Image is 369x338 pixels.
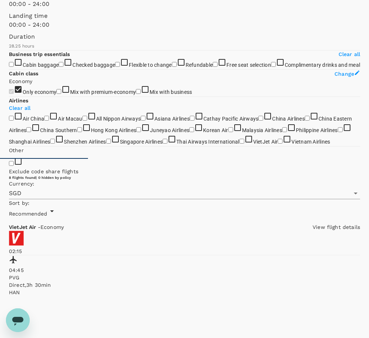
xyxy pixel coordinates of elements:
strong: Cabin class [9,70,39,76]
input: Flexible to change [115,62,120,67]
input: Refundable [172,62,177,67]
span: Korean Air [203,127,228,133]
p: Clear all [9,104,360,112]
input: China Airlines [258,116,263,121]
span: Singapore Airlines [120,139,163,145]
span: Asiana Airlines [154,116,190,122]
span: Flexible to change [129,62,172,68]
p: Landing time [9,12,360,20]
span: Malaysia Airlines [242,127,282,133]
span: Refundable [186,62,213,68]
span: 28.25 hours [9,43,35,49]
span: Cathay Pacific Airways [203,116,259,122]
input: Free seat selection [213,62,218,67]
input: Thai Airways International [163,139,167,144]
input: Asiana Airlines [141,116,146,121]
input: Cabin baggage [9,62,14,67]
span: Hong Kong Airlines [91,127,137,133]
input: Philippine Airlines [282,127,287,132]
p: PVG [9,274,360,281]
strong: Airlines [9,98,28,104]
span: China Airlines [272,116,305,122]
input: Exclude code share flights [9,161,14,166]
input: Checked baggage [59,62,63,67]
input: Complimentary drinks and meal [271,62,276,67]
span: Cabin baggage [23,62,59,68]
span: VietJet Air [9,224,38,230]
span: 00:00 - 24:00 [9,21,49,28]
input: China Eastern Airlines [305,116,310,121]
span: Change [334,71,354,77]
span: - [38,224,40,230]
span: Sort by : [9,200,29,206]
p: Exclude code share flights [9,168,360,175]
span: Currency : [9,181,34,187]
input: Juneyao Airlines [136,127,141,132]
span: Shanghai Airlines [9,139,50,145]
span: Vietnam Airlines [291,139,330,145]
input: China Southern [26,127,31,132]
p: Economy [9,78,360,85]
img: VJ [9,231,24,246]
span: Free seat selection [226,62,271,68]
input: Korean Air [189,127,194,132]
input: Only economy [9,89,14,94]
input: Air Macau [44,116,49,121]
div: Direct , 3h 30min [9,281,360,289]
div: 8 flights found | 0 hidden by policy [9,175,360,180]
span: Air Macau [58,116,82,122]
span: All Nippon Airways [96,116,141,122]
span: Philippine Airlines [296,127,338,133]
input: Singapore Airlines [106,139,111,144]
span: VietJet Air [253,139,278,145]
span: Complimentary drinks and meal [285,62,360,68]
input: Mix with premium-economy [56,89,61,94]
span: Economy [40,224,64,230]
input: Shenzhen Airlines [50,139,55,144]
input: Vietnam Airlines [278,139,283,144]
input: Cathay Pacific Airways [190,116,195,121]
p: 04:45 [9,266,360,274]
strong: Business trip essentials [9,51,70,57]
span: China Eastern Airlines [9,116,352,133]
span: Mix with business [150,89,192,95]
input: Hong Kong Airlines [77,127,82,132]
span: 00:00 - 24:00 [9,0,49,7]
span: Checked baggage [72,62,115,68]
span: Only economy [23,89,56,95]
span: Shenzhen Airlines [64,139,106,145]
span: Recommended [9,211,48,217]
p: View flight details [313,223,360,231]
p: Other [9,147,360,154]
input: VietJet Air [239,139,244,144]
p: 02:15 [9,247,360,255]
span: Mix with premium-economy [70,89,136,95]
span: Air China [23,116,44,122]
input: Shanghai Airlines [338,127,343,132]
input: Air China [9,116,14,121]
input: Malaysia Airlines [228,127,233,132]
p: HAN [9,289,360,296]
input: Mix with business [136,89,141,94]
span: Juneyao Airlines [150,127,189,133]
span: Thai Airways International [176,139,239,145]
p: Duration [9,32,360,41]
button: Open [350,188,361,198]
p: Clear all [339,50,360,58]
iframe: Button to launch messaging window, conversation in progress [6,308,30,332]
input: All Nippon Airways [82,116,87,121]
span: China Southern [40,127,77,133]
